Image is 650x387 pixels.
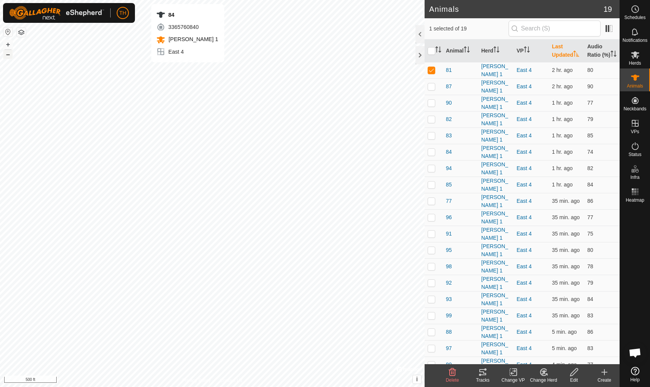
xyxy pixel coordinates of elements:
span: Animals [627,84,643,88]
span: Sep 24, 2025 at 8:32 AM [552,132,573,139]
span: 91 [446,230,452,238]
div: [PERSON_NAME] 1 [481,62,510,78]
span: Sep 24, 2025 at 10:02 AM [552,362,577,368]
span: Sep 24, 2025 at 9:32 AM [552,296,580,302]
div: Change VP [498,377,528,384]
span: Sep 24, 2025 at 8:32 AM [552,165,573,171]
a: East 4 [517,329,532,335]
p-sorticon: Activate to sort [435,48,441,54]
div: [PERSON_NAME] 1 [481,161,510,177]
span: Sep 24, 2025 at 8:32 AM [552,149,573,155]
a: Privacy Policy [182,377,211,384]
div: [PERSON_NAME] 1 [481,324,510,340]
span: 98 [446,263,452,271]
a: East 4 [517,231,532,237]
span: 85 [446,181,452,189]
div: Open chat [624,341,647,364]
span: 90 [446,99,452,107]
a: East 4 [517,182,532,188]
a: East 4 [517,280,532,286]
span: 78 [587,263,593,269]
a: East 4 [517,132,532,139]
span: 79 [587,116,593,122]
div: [PERSON_NAME] 1 [481,193,510,209]
span: 86 [587,198,593,204]
span: Sep 24, 2025 at 8:02 AM [552,83,573,89]
span: 19 [604,3,612,15]
div: [PERSON_NAME] 1 [481,341,510,357]
button: Reset Map [3,27,13,37]
a: East 4 [517,67,532,73]
p-sorticon: Activate to sort [573,52,579,58]
span: Sep 24, 2025 at 8:32 AM [552,116,573,122]
div: [PERSON_NAME] 1 [481,95,510,111]
span: Schedules [624,15,645,20]
span: 95 [446,246,452,254]
p-sorticon: Activate to sort [524,48,530,54]
div: [PERSON_NAME] 1 [481,128,510,144]
th: Herd [478,40,514,62]
th: Animal [443,40,478,62]
div: 3365760840 [156,22,218,32]
div: [PERSON_NAME] 1 [481,226,510,242]
span: 82 [446,115,452,123]
span: 88 [446,328,452,336]
div: [PERSON_NAME] 1 [481,79,510,95]
span: 81 [446,66,452,74]
p-sorticon: Activate to sort [493,48,499,54]
div: [PERSON_NAME] 1 [481,308,510,324]
span: 77 [587,362,593,368]
span: Sep 24, 2025 at 9:32 AM [552,263,580,269]
div: [PERSON_NAME] 1 [481,111,510,127]
span: 84 [446,148,452,156]
span: Neckbands [623,107,646,111]
div: [PERSON_NAME] 1 [481,242,510,258]
span: 96 [446,213,452,221]
span: TH [119,9,127,17]
span: Sep 24, 2025 at 9:32 AM [552,231,580,237]
span: Delete [446,377,459,383]
a: East 4 [517,100,532,106]
button: i [413,375,421,384]
p-sorticon: Activate to sort [610,52,617,58]
a: East 4 [517,296,532,302]
span: 99 [446,312,452,320]
a: East 4 [517,263,532,269]
div: [PERSON_NAME] 1 [481,275,510,291]
span: Sep 24, 2025 at 9:31 AM [552,198,580,204]
span: Herds [629,61,641,65]
a: East 4 [517,149,532,155]
h2: Animals [429,5,604,14]
span: 87 [446,83,452,91]
span: 82 [587,165,593,171]
div: East 4 [156,47,218,56]
span: 83 [446,132,452,140]
div: [PERSON_NAME] 1 [481,210,510,226]
span: 77 [587,100,593,106]
span: 97 [446,344,452,352]
a: East 4 [517,312,532,319]
span: Heatmap [626,198,644,202]
a: East 4 [517,345,532,351]
p-sorticon: Activate to sort [464,48,470,54]
span: Sep 24, 2025 at 10:02 AM [552,329,577,335]
div: [PERSON_NAME] 1 [481,291,510,307]
span: Sep 24, 2025 at 8:32 AM [552,182,573,188]
a: East 4 [517,83,532,89]
span: 90 [587,83,593,89]
span: 93 [446,295,452,303]
span: Status [628,152,641,157]
img: Gallagher Logo [9,6,104,20]
a: East 4 [517,247,532,253]
div: Change Herd [528,377,559,384]
div: 84 [156,10,218,19]
span: 80 [446,361,452,369]
span: 80 [587,67,593,73]
span: [PERSON_NAME] 1 [167,36,218,42]
span: 77 [587,214,593,220]
span: 83 [587,312,593,319]
span: Sep 24, 2025 at 9:32 AM [552,247,580,253]
span: Sep 24, 2025 at 8:31 AM [552,100,573,106]
span: 85 [587,132,593,139]
span: 77 [446,197,452,205]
